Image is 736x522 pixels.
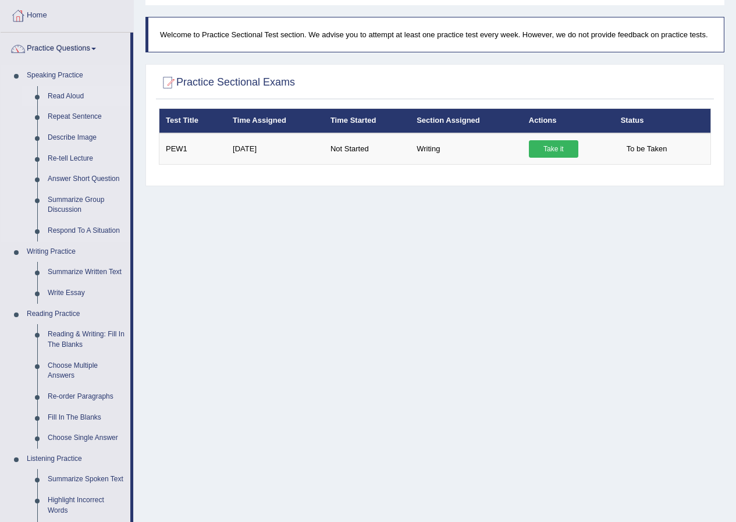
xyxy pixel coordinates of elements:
[22,304,130,325] a: Reading Practice
[42,407,130,428] a: Fill In The Blanks
[42,490,130,521] a: Highlight Incorrect Words
[42,386,130,407] a: Re-order Paragraphs
[22,449,130,470] a: Listening Practice
[22,242,130,262] a: Writing Practice
[159,133,227,165] td: PEW1
[42,262,130,283] a: Summarize Written Text
[42,190,130,221] a: Summarize Group Discussion
[42,127,130,148] a: Describe Image
[529,140,578,158] a: Take it
[226,109,324,133] th: Time Assigned
[621,140,673,158] span: To be Taken
[1,33,130,62] a: Practice Questions
[159,109,227,133] th: Test Title
[522,109,614,133] th: Actions
[324,133,410,165] td: Not Started
[159,74,295,91] h2: Practice Sectional Exams
[42,86,130,107] a: Read Aloud
[42,169,130,190] a: Answer Short Question
[410,133,522,165] td: Writing
[42,469,130,490] a: Summarize Spoken Text
[160,29,712,40] p: Welcome to Practice Sectional Test section. We advise you to attempt at least one practice test e...
[42,356,130,386] a: Choose Multiple Answers
[42,428,130,449] a: Choose Single Answer
[614,109,711,133] th: Status
[42,324,130,355] a: Reading & Writing: Fill In The Blanks
[42,148,130,169] a: Re-tell Lecture
[226,133,324,165] td: [DATE]
[410,109,522,133] th: Section Assigned
[324,109,410,133] th: Time Started
[42,283,130,304] a: Write Essay
[22,65,130,86] a: Speaking Practice
[42,106,130,127] a: Repeat Sentence
[42,221,130,242] a: Respond To A Situation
